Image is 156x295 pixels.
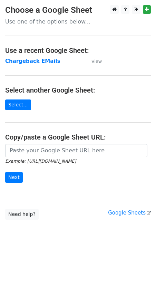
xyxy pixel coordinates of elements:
h4: Use a recent Google Sheet: [5,46,151,55]
h3: Choose a Google Sheet [5,5,151,15]
input: Paste your Google Sheet URL here [5,144,147,157]
a: Chargeback EMails [5,58,60,64]
a: Select... [5,99,31,110]
h4: Copy/paste a Google Sheet URL: [5,133,151,141]
a: Google Sheets [108,210,151,216]
small: Example: [URL][DOMAIN_NAME] [5,159,76,164]
small: View [91,59,102,64]
h4: Select another Google Sheet: [5,86,151,94]
input: Next [5,172,23,183]
p: Use one of the options below... [5,18,151,25]
a: View [85,58,102,64]
a: Need help? [5,209,39,220]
